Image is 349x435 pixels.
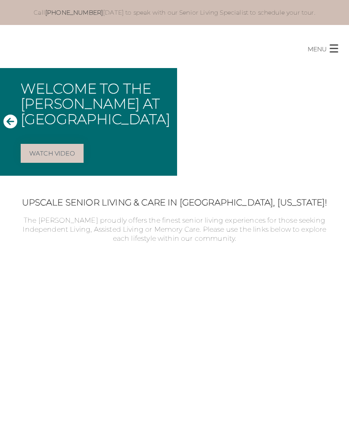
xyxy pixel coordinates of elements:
[21,81,170,127] h1: Welcome to The [PERSON_NAME] at [GEOGRAPHIC_DATA]
[308,37,349,54] button: MENU
[332,114,346,130] button: Next Slide
[21,144,84,163] a: Watch Video
[308,44,327,54] p: MENU
[18,216,332,243] p: The [PERSON_NAME] proudly offers the finest senior living experiences for those seeking Independe...
[45,9,103,16] a: [PHONE_NUMBER]
[3,114,17,130] button: Previous Slide
[26,9,323,16] p: Call [DATE] to speak with our Senior Living Specialist to schedule your tour.
[18,197,332,208] h2: Upscale Senior Living & Care in [GEOGRAPHIC_DATA], [US_STATE]!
